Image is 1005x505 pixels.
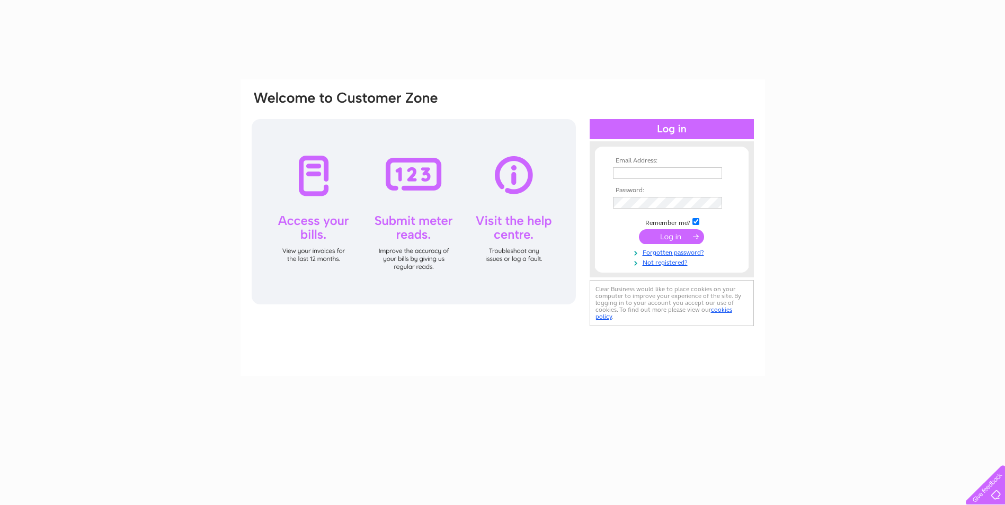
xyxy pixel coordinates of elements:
[613,247,733,257] a: Forgotten password?
[639,229,704,244] input: Submit
[613,257,733,267] a: Not registered?
[590,280,754,326] div: Clear Business would like to place cookies on your computer to improve your experience of the sit...
[610,187,733,194] th: Password:
[610,157,733,165] th: Email Address:
[595,306,732,320] a: cookies policy
[610,217,733,227] td: Remember me?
